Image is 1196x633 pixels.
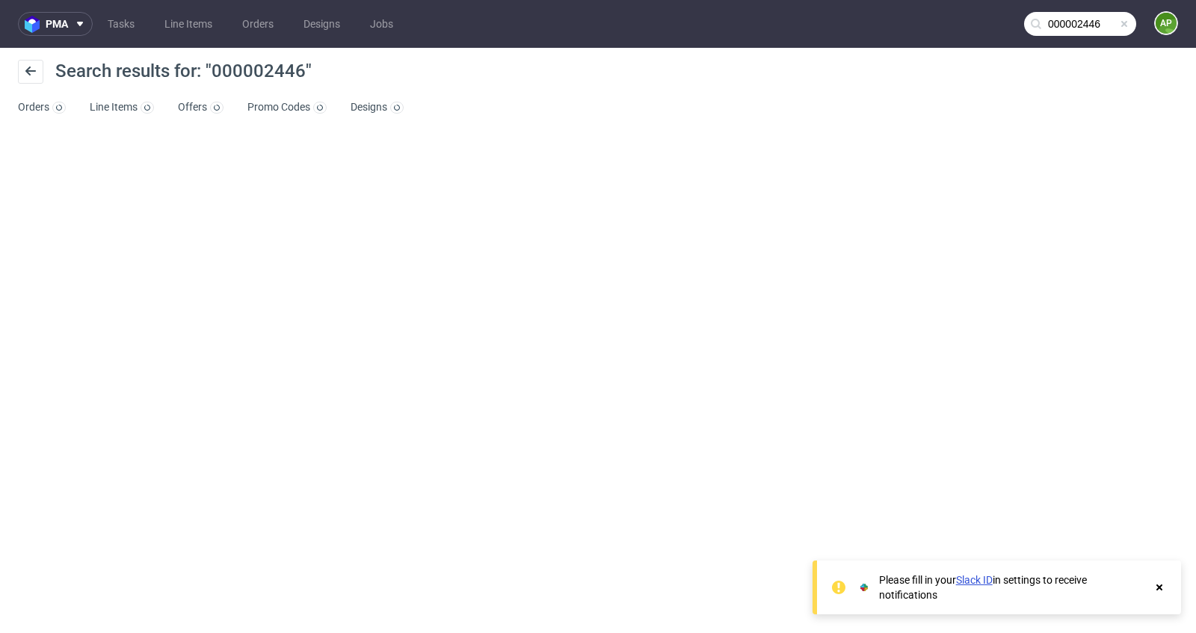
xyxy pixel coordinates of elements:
[46,19,68,29] span: pma
[90,96,154,120] a: Line Items
[361,12,402,36] a: Jobs
[18,96,66,120] a: Orders
[55,61,312,81] span: Search results for: "000002446"
[25,16,46,33] img: logo
[178,96,224,120] a: Offers
[879,572,1145,602] div: Please fill in your in settings to receive notifications
[956,574,993,586] a: Slack ID
[18,12,93,36] button: pma
[233,12,283,36] a: Orders
[857,580,872,595] img: Slack
[351,96,404,120] a: Designs
[247,96,327,120] a: Promo Codes
[99,12,144,36] a: Tasks
[155,12,221,36] a: Line Items
[1156,13,1177,34] figcaption: AP
[295,12,349,36] a: Designs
